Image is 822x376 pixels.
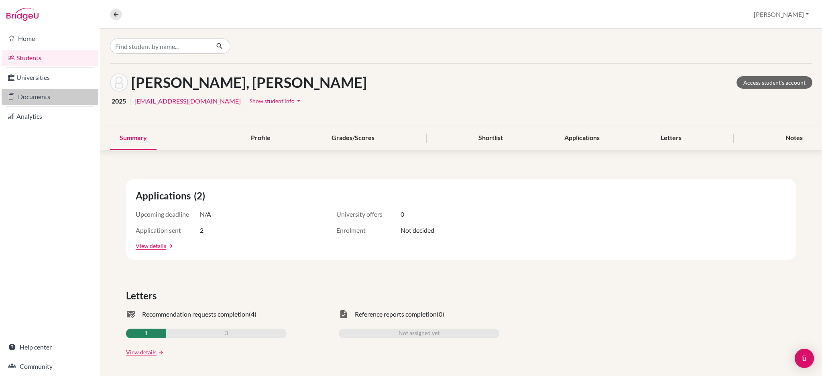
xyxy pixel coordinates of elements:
span: Applications [136,189,194,203]
a: Documents [2,89,98,105]
span: N/A [200,209,211,219]
a: arrow_forward [166,243,173,249]
span: | [129,96,131,106]
span: task [339,309,348,319]
span: (4) [249,309,256,319]
div: Letters [651,126,691,150]
a: Access student's account [737,76,812,89]
img: Bridge-U [6,8,39,21]
span: 2025 [112,96,126,106]
a: [EMAIL_ADDRESS][DOMAIN_NAME] [134,96,241,106]
div: Profile [241,126,280,150]
div: Open Intercom Messenger [795,349,814,368]
span: Show student info [250,98,295,104]
div: Grades/Scores [322,126,384,150]
a: Universities [2,69,98,85]
span: Not decided [401,226,434,235]
span: 1 [144,329,148,338]
div: Shortlist [469,126,513,150]
span: Enrolment [336,226,401,235]
a: View details [126,348,157,356]
span: 0 [401,209,404,219]
span: | [244,96,246,106]
span: (2) [194,189,208,203]
span: Reference reports completion [355,309,437,319]
a: Community [2,358,98,374]
span: Application sent [136,226,200,235]
span: Recommendation requests completion [142,309,249,319]
a: Help center [2,339,98,355]
input: Find student by name... [110,39,210,54]
span: University offers [336,209,401,219]
a: arrow_forward [157,350,164,355]
button: Show student infoarrow_drop_down [249,95,303,107]
div: Notes [776,126,812,150]
div: Applications [555,126,609,150]
a: Students [2,50,98,66]
span: mark_email_read [126,309,136,319]
span: Letters [126,289,160,303]
h1: [PERSON_NAME], [PERSON_NAME] [131,74,367,91]
span: 3 [225,329,228,338]
a: View details [136,242,166,250]
img: Taelyn Rose Chen's avatar [110,73,128,91]
a: Home [2,30,98,47]
i: arrow_drop_down [295,97,303,105]
button: [PERSON_NAME] [750,7,812,22]
span: 2 [200,226,203,235]
span: Upcoming deadline [136,209,200,219]
a: Analytics [2,108,98,124]
div: Summary [110,126,157,150]
span: Not assigned yet [399,329,439,338]
span: (0) [437,309,444,319]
